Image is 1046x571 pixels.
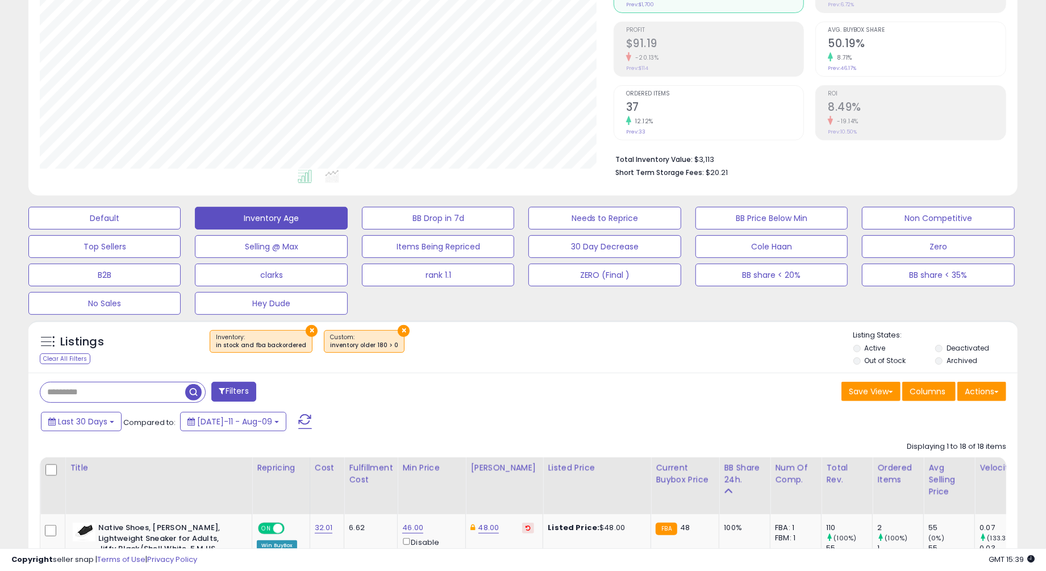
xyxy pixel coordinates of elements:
li: $3,113 [615,152,998,165]
div: Fulfillment Cost [349,462,393,486]
small: (133.33%) [987,534,1018,543]
div: Disable auto adjust min [402,536,457,569]
a: 32.01 [315,522,333,534]
div: Repricing [257,462,305,474]
small: Prev: 6.72% [828,1,854,8]
div: Clear All Filters [40,353,90,364]
div: Num of Comp. [775,462,816,486]
button: rank 1.1 [362,264,514,286]
a: 48.00 [478,522,499,534]
div: seller snap | | [11,555,197,565]
h2: 8.49% [828,101,1006,116]
div: Min Price [402,462,461,474]
span: 2025-09-9 15:39 GMT [989,554,1035,565]
div: Velocity [980,462,1021,474]
b: Total Inventory Value: [615,155,693,164]
div: $48.00 [548,523,642,533]
button: Items Being Repriced [362,235,514,258]
button: Selling @ Max [195,235,347,258]
button: BB share < 35% [862,264,1014,286]
small: FBA [656,523,677,535]
img: 31XF-OOVTXL._SL40_.jpg [73,523,95,541]
span: Profit [626,27,804,34]
button: Cole Haan [695,235,848,258]
button: BB Price Below Min [695,207,848,230]
small: Prev: $1,700 [626,1,654,8]
button: Needs to Reprice [528,207,681,230]
small: (100%) [834,534,857,543]
h5: Listings [60,334,104,350]
div: [PERSON_NAME] [470,462,538,474]
button: ZERO (Final ) [528,264,681,286]
button: × [306,325,318,337]
button: Zero [862,235,1014,258]
div: 2 [877,523,923,533]
h2: $91.19 [626,37,804,52]
div: 6.62 [349,523,389,533]
div: Total Rev. [826,462,868,486]
small: 12.12% [631,117,653,126]
div: 110 [826,523,872,533]
button: Top Sellers [28,235,181,258]
small: (0%) [928,534,944,543]
span: 48 [680,522,690,533]
div: in stock and fba backordered [216,341,306,349]
span: Inventory : [216,333,306,350]
div: Title [70,462,247,474]
a: Terms of Use [97,554,145,565]
span: Ordered Items [626,91,804,97]
span: ON [259,524,273,534]
button: No Sales [28,292,181,315]
button: Default [28,207,181,230]
label: Deactivated [947,343,990,353]
span: Columns [910,386,945,397]
div: inventory older 180 > 0 [330,341,398,349]
div: Ordered Items [877,462,919,486]
span: Compared to: [123,417,176,428]
small: (100%) [885,534,908,543]
b: Native Shoes, [PERSON_NAME], Lightweight Sneaker for Adults, Jiffy Black/Shell White, 5 M US Wome... [98,523,236,568]
button: B2B [28,264,181,286]
small: -20.13% [631,53,659,62]
button: × [398,325,410,337]
div: 100% [724,523,761,533]
strong: Copyright [11,554,53,565]
div: 55 [928,523,974,533]
div: FBM: 1 [775,533,812,543]
button: Filters [211,382,256,402]
button: BB share < 20% [695,264,848,286]
small: Prev: 10.50% [828,128,857,135]
button: Non Competitive [862,207,1014,230]
button: Columns [902,382,956,401]
button: Hey Dude [195,292,347,315]
div: Current Buybox Price [656,462,714,486]
button: Last 30 Days [41,412,122,431]
button: BB Drop in 7d [362,207,514,230]
button: [DATE]-11 - Aug-09 [180,412,286,431]
span: ROI [828,91,1006,97]
div: FBA: 1 [775,523,812,533]
div: Displaying 1 to 18 of 18 items [907,441,1006,452]
label: Active [865,343,886,353]
button: Actions [957,382,1006,401]
label: Out of Stock [865,356,906,365]
button: Inventory Age [195,207,347,230]
div: 0.07 [980,523,1026,533]
small: Prev: 33 [626,128,645,135]
button: Save View [841,382,901,401]
button: clarks [195,264,347,286]
p: Listing States: [853,330,1018,341]
span: Last 30 Days [58,416,107,427]
b: Short Term Storage Fees: [615,168,704,177]
small: Prev: $114 [626,65,648,72]
label: Archived [947,356,978,365]
a: 46.00 [402,522,423,534]
span: $20.21 [706,167,728,178]
div: Avg Selling Price [928,462,970,498]
span: [DATE]-11 - Aug-09 [197,416,272,427]
h2: 50.19% [828,37,1006,52]
div: Listed Price [548,462,646,474]
span: Avg. Buybox Share [828,27,1006,34]
small: Prev: 46.17% [828,65,856,72]
div: BB Share 24h. [724,462,765,486]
